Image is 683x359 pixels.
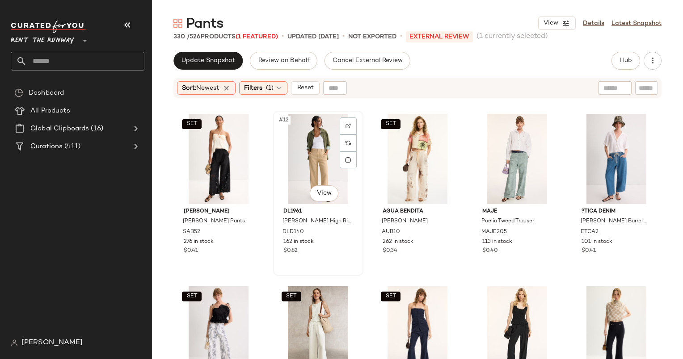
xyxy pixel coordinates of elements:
[383,238,413,246] span: 262 in stock
[346,123,351,129] img: svg%3e
[282,292,301,301] button: SET
[325,52,410,70] button: Cancel External Review
[346,140,351,146] img: svg%3e
[30,142,63,152] span: Curations
[385,121,396,127] span: SET
[11,339,18,346] img: svg%3e
[385,293,396,300] span: SET
[287,32,339,42] p: updated [DATE]
[381,292,401,301] button: SET
[89,124,103,134] span: (16)
[182,83,219,93] span: Sort:
[475,114,559,204] img: MAJE205.jpg
[282,31,284,42] span: •
[611,52,640,70] button: Hub
[173,33,190,40] span: 330 /
[406,31,473,42] p: External REVIEW
[283,238,314,246] span: 162 in stock
[250,52,317,70] button: Review on Behalf
[382,217,428,225] span: [PERSON_NAME]
[342,31,345,42] span: •
[186,15,223,33] span: Pants
[11,21,87,33] img: cfy_white_logo.C9jOOHJF.svg
[291,81,320,95] button: Reset
[543,20,558,27] span: View
[583,19,604,28] a: Details
[282,228,304,236] span: DLD140
[620,57,632,64] span: Hub
[278,116,291,125] span: #12
[481,217,534,225] span: Poelia Tweed Trouser
[375,114,460,204] img: AUB10.jpg
[332,57,403,64] span: Cancel External Review
[182,292,202,301] button: SET
[382,228,400,236] span: AUB10
[381,119,401,129] button: SET
[383,208,452,216] span: Agua Bendita
[316,190,331,197] span: View
[266,83,274,93] span: (1)
[173,52,243,70] button: Update Snapshot
[173,32,278,42] div: Products
[383,247,397,255] span: $0.34
[582,247,596,255] span: $0.41
[482,238,512,246] span: 113 in stock
[181,57,235,64] span: Update Snapshot
[482,247,498,255] span: $0.40
[30,124,89,134] span: Global Clipboards
[476,31,548,42] span: (1 currently selected)
[184,208,253,216] span: [PERSON_NAME]
[286,293,297,300] span: SET
[257,57,309,64] span: Review on Behalf
[581,228,599,236] span: ETCA2
[14,88,23,97] img: svg%3e
[186,121,197,127] span: SET
[400,31,402,42] span: •
[184,238,214,246] span: 276 in stock
[63,142,80,152] span: (411)
[21,338,83,348] span: [PERSON_NAME]
[173,19,182,28] img: svg%3e
[183,228,200,236] span: SAB52
[538,17,576,30] button: View
[196,85,219,92] span: Newest
[582,208,651,216] span: ?TICA Denim
[182,119,202,129] button: SET
[29,88,64,98] span: Dashboard
[282,217,352,225] span: [PERSON_NAME] High Rise Linen Trouser
[348,32,396,42] p: Not Exported
[482,208,552,216] span: Maje
[283,208,353,216] span: DL1961
[611,19,662,28] a: Latest Snapshot
[481,228,507,236] span: MAJE205
[244,83,262,93] span: Filters
[283,247,298,255] span: $0.82
[184,247,198,255] span: $0.41
[177,114,261,204] img: SAB52.jpg
[11,30,74,46] span: Rent the Runway
[186,293,197,300] span: SET
[582,238,612,246] span: 101 in stock
[574,114,658,204] img: ETCA2.jpg
[310,185,338,201] button: View
[183,217,245,225] span: [PERSON_NAME] Pants
[236,33,278,40] span: (1 Featured)
[190,33,201,40] span: 526
[581,217,650,225] span: [PERSON_NAME] Barrel Pants
[296,84,313,92] span: Reset
[30,106,70,116] span: All Products
[276,114,360,204] img: DLD140.jpg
